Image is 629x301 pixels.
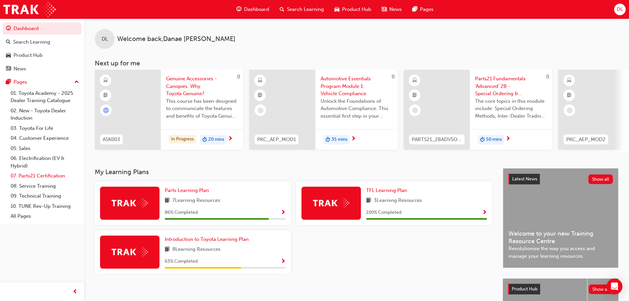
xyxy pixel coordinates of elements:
[332,136,347,143] span: 35 mins
[14,52,43,59] div: Product Hub
[412,136,462,143] span: PARTS21_2BADVSO_0522_EL
[420,6,434,13] span: Pages
[508,245,613,260] span: Revolutionise the way you access and manage your learning resources.
[165,236,249,242] span: Introduction to Toyota Learning Plan
[74,78,79,87] span: up-icon
[6,26,11,32] span: guage-icon
[165,245,170,254] span: book-icon
[607,279,622,294] div: Open Intercom Messenger
[321,75,393,97] span: Automotive Essentials Program Module 1: Vehicle Compliance
[508,174,613,184] a: Latest NewsShow all
[512,176,537,182] span: Latest News
[503,168,618,268] a: Latest NewsShow allWelcome to your new Training Resource CentreRevolutionise the way you access a...
[258,107,263,113] span: learningRecordVerb_NONE-icon
[412,107,418,113] span: learningRecordVerb_NONE-icon
[208,136,224,143] span: 20 mins
[281,210,286,216] span: Show Progress
[3,2,56,17] img: Trak
[6,39,11,45] span: search-icon
[236,5,241,14] span: guage-icon
[3,36,82,48] a: Search Learning
[3,49,82,61] a: Product Hub
[6,66,11,72] span: news-icon
[166,97,238,120] span: This course has been designed to communicate the features and benefits of Toyota Genuine Canopies...
[392,74,395,80] span: 0
[617,6,623,13] span: DL
[103,136,120,143] span: ASK003
[334,5,339,14] span: car-icon
[202,135,207,144] span: duration-icon
[376,3,407,16] a: news-iconNews
[6,53,11,58] span: car-icon
[3,63,82,75] a: News
[103,91,108,100] span: booktick-icon
[237,74,240,80] span: 0
[313,198,349,208] img: Trak
[8,123,82,133] a: 03. Toyota For Life
[366,197,371,205] span: book-icon
[281,257,286,266] button: Show Progress
[482,208,487,217] button: Show Progress
[165,187,212,194] a: Parts Learning Plan
[389,6,402,13] span: News
[614,4,626,15] button: DL
[366,187,407,193] span: TFL Learning Plan
[412,91,417,100] span: booktick-icon
[281,208,286,217] button: Show Progress
[165,209,198,216] span: 86 % Completed
[280,5,284,14] span: search-icon
[342,6,371,13] span: Product Hub
[8,143,82,154] a: 05. Sales
[3,76,82,88] button: Pages
[281,259,286,265] span: Show Progress
[475,97,547,120] span: The core topics in this module include: Special Ordering Methods, Inter-Dealer Trading and Introd...
[172,197,220,205] span: 7 Learning Resources
[374,197,422,205] span: 3 Learning Resources
[117,35,235,43] span: Welcome back , Danae [PERSON_NAME]
[412,5,417,14] span: pages-icon
[95,70,243,150] a: 0ASK003Genuine Accessories - Canopies. Why Toyota Genuine?This course has been designed to commun...
[508,230,613,245] span: Welcome to your new Training Resource Centre
[412,76,417,85] span: learningResourceType_ELEARNING-icon
[351,136,356,142] span: next-icon
[589,284,613,294] button: Show all
[480,135,485,144] span: duration-icon
[13,38,50,46] div: Search Learning
[321,97,393,120] span: Unlock the Foundations of Automotive Compliance. This essential first step in your Automotive Ess...
[172,245,221,254] span: 8 Learning Resources
[112,198,148,208] img: Trak
[8,106,82,123] a: 02. New - Toyota Dealer Induction
[382,5,387,14] span: news-icon
[8,133,82,143] a: 04. Customer Experience
[14,78,27,86] div: Pages
[165,258,198,265] span: 63 % Completed
[166,75,238,97] span: Genuine Accessories - Canopies. Why Toyota Genuine?
[231,3,274,16] a: guage-iconDashboard
[326,135,330,144] span: duration-icon
[165,197,170,205] span: book-icon
[258,76,262,85] span: learningResourceType_ELEARNING-icon
[287,6,324,13] span: Search Learning
[486,136,502,143] span: 50 mins
[14,65,26,73] div: News
[73,288,78,296] span: prev-icon
[8,171,82,181] a: 07. Parts21 Certification
[112,247,148,257] img: Trak
[165,187,209,193] span: Parts Learning Plan
[169,135,196,144] div: In Progress
[103,76,108,85] span: learningResourceType_ELEARNING-icon
[506,136,510,142] span: next-icon
[508,284,613,294] a: Product HubShow all
[8,211,82,221] a: All Pages
[3,22,82,35] a: Dashboard
[228,136,233,142] span: next-icon
[8,201,82,211] a: 10. TUNE Rev-Up Training
[407,3,439,16] a: pages-iconPages
[567,76,572,85] span: learningResourceType_ELEARNING-icon
[274,3,329,16] a: search-iconSearch Learning
[546,74,549,80] span: 0
[95,168,492,176] h3: My Learning Plans
[249,70,398,150] a: 0PKC_AEP_MOD1Automotive Essentials Program Module 1: Vehicle ComplianceUnlock the Foundations of ...
[103,107,109,113] span: learningRecordVerb_ATTEMPT-icon
[3,21,82,76] button: DashboardSearch LearningProduct HubNews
